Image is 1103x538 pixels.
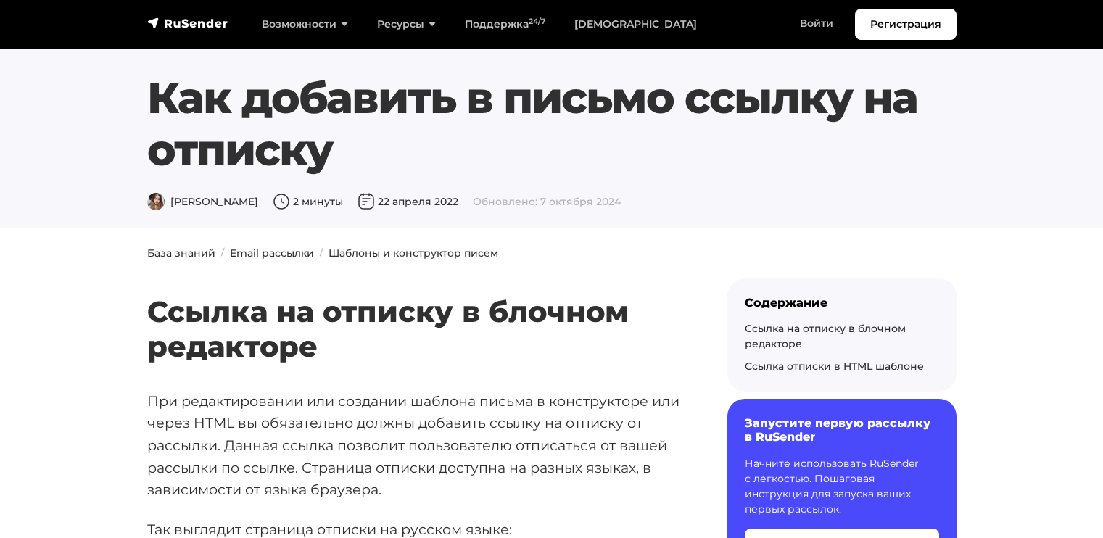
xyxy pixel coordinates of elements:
[147,195,258,208] span: [PERSON_NAME]
[745,296,939,310] div: Содержание
[139,246,965,261] nav: breadcrumb
[473,195,621,208] span: Обновлено: 7 октября 2024
[247,9,363,39] a: Возможности
[273,193,290,210] img: Время чтения
[529,17,545,26] sup: 24/7
[560,9,711,39] a: [DEMOGRAPHIC_DATA]
[358,195,458,208] span: 22 апреля 2022
[147,247,215,260] a: База знаний
[147,72,957,176] h1: Как добавить в письмо ссылку на отписку
[329,247,498,260] a: Шаблоны и конструктор писем
[147,16,228,30] img: RuSender
[147,252,681,364] h2: Ссылка на отписку в блочном редакторе
[363,9,450,39] a: Ресурсы
[358,193,375,210] img: Дата публикации
[273,195,343,208] span: 2 минуты
[745,322,906,350] a: Ссылка на отписку в блочном редакторе
[745,416,939,444] h6: Запустите первую рассылку в RuSender
[855,9,957,40] a: Регистрация
[745,456,939,517] p: Начните использовать RuSender с легкостью. Пошаговая инструкция для запуска ваших первых рассылок.
[785,9,848,38] a: Войти
[745,360,924,373] a: Ссылка отписки в HTML шаблоне
[230,247,314,260] a: Email рассылки
[147,390,681,502] p: При редактировании или создании шаблона письма в конструкторе или через HTML вы обязательно должн...
[450,9,560,39] a: Поддержка24/7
